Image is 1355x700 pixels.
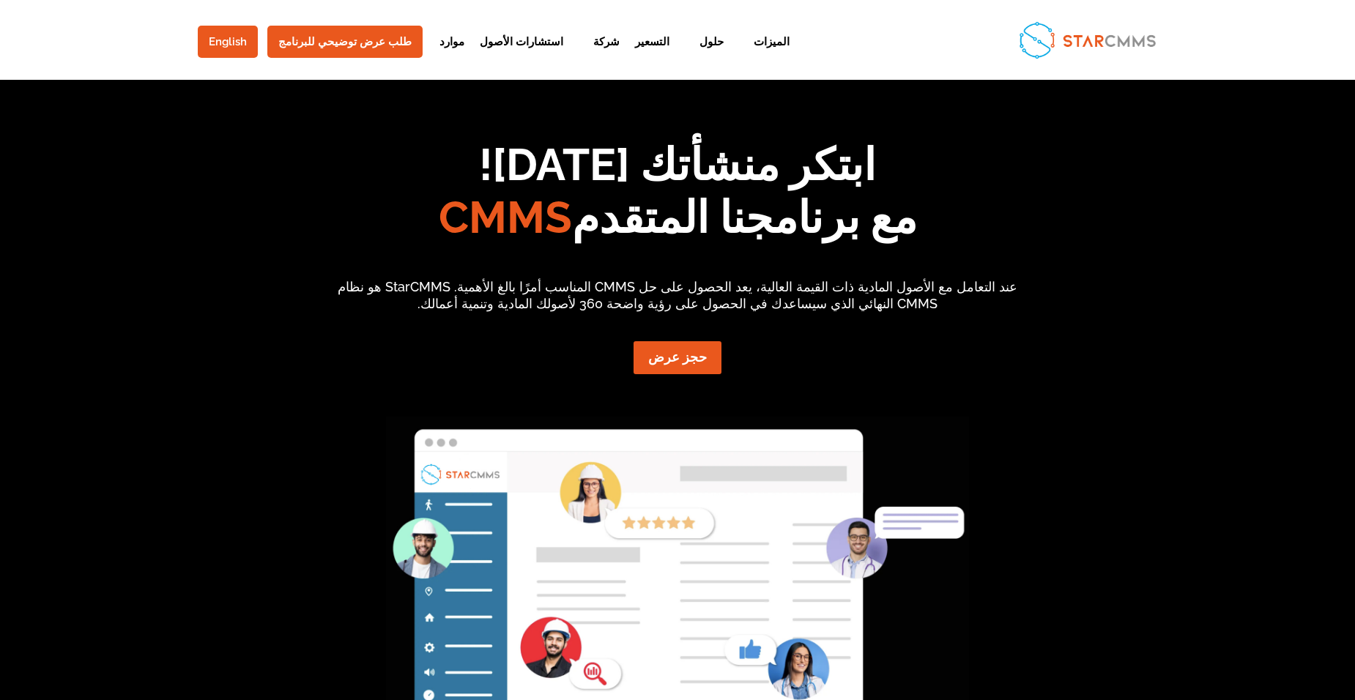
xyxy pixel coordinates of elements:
a: حلول [685,37,724,72]
a: طلب عرض توضيحي للبرنامج [267,26,423,58]
a: English [198,26,258,58]
span: CMMS [439,192,572,243]
a: استشارات الأصول [480,37,563,72]
a: التسعير [635,37,669,72]
a: الميزات [739,37,790,72]
a: حجز عرض [634,341,721,374]
a: شركة [579,37,620,72]
img: StarCMMS [1013,15,1162,64]
a: موارد [425,37,464,72]
h1: ابتكر منشأتك [DATE]! مع برنامجنا المتقدم [191,138,1164,251]
p: عند التعامل مع الأصول المادية ذات القيمة العالية، يعد الحصول على حل CMMS المناسب أمرًا بالغ الأهم... [337,278,1018,313]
